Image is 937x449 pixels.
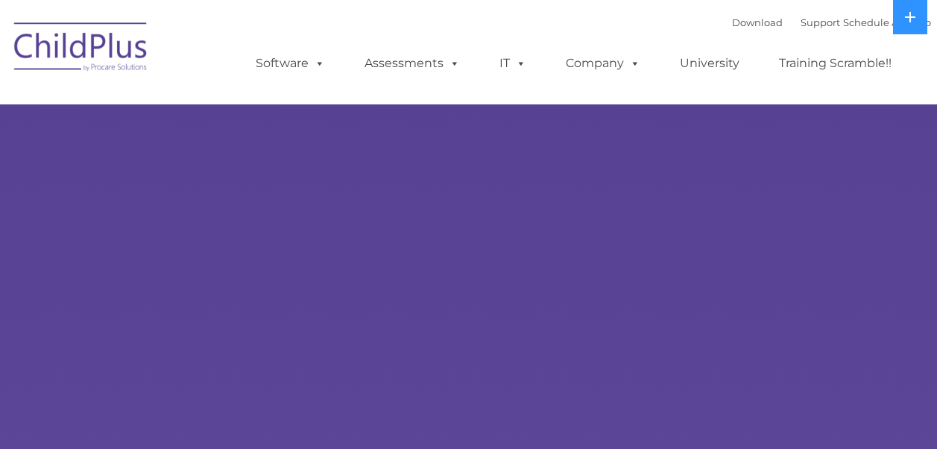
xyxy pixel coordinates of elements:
[732,16,931,28] font: |
[7,12,156,87] img: ChildPlus by Procare Solutions
[801,16,840,28] a: Support
[732,16,783,28] a: Download
[485,48,541,78] a: IT
[764,48,906,78] a: Training Scramble!!
[551,48,655,78] a: Company
[843,16,931,28] a: Schedule A Demo
[665,48,754,78] a: University
[350,48,475,78] a: Assessments
[241,48,340,78] a: Software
